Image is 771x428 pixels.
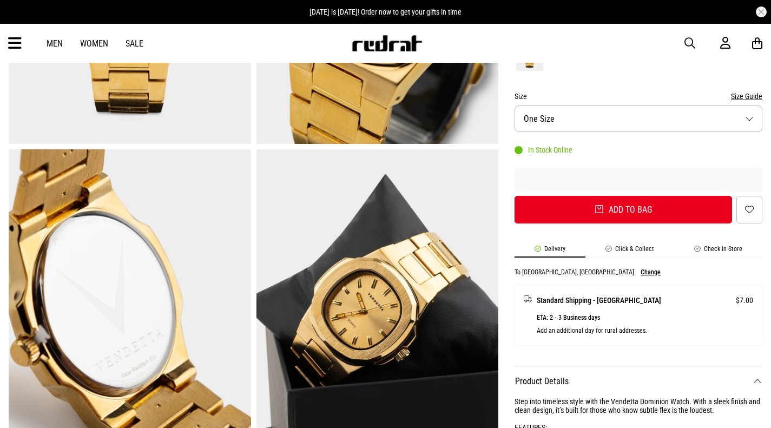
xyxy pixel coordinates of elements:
li: Click & Collect [585,245,674,258]
div: In Stock Online [515,146,572,154]
span: Standard Shipping - [GEOGRAPHIC_DATA] [537,294,661,307]
a: Sale [126,38,143,49]
span: $7.00 [736,294,753,307]
a: Women [80,38,108,49]
button: Change [641,268,661,276]
a: Men [47,38,63,49]
span: [DATE] is [DATE]! Order now to get your gifts in time [309,8,462,16]
button: Open LiveChat chat widget [9,4,41,37]
iframe: Customer reviews powered by Trustpilot [515,174,762,185]
dt: Product Details [515,366,762,397]
p: To [GEOGRAPHIC_DATA], [GEOGRAPHIC_DATA] [515,268,634,276]
button: Add to bag [515,196,732,223]
li: Delivery [515,245,585,258]
li: Check in Store [674,245,762,258]
span: One Size [524,114,555,124]
button: One Size [515,106,762,132]
button: Size Guide [731,90,762,103]
div: Size [515,90,762,103]
p: ETA: 2 - 3 Business days Add an additional day for rural addresses. [537,311,753,337]
img: Redrat logo [351,35,423,51]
